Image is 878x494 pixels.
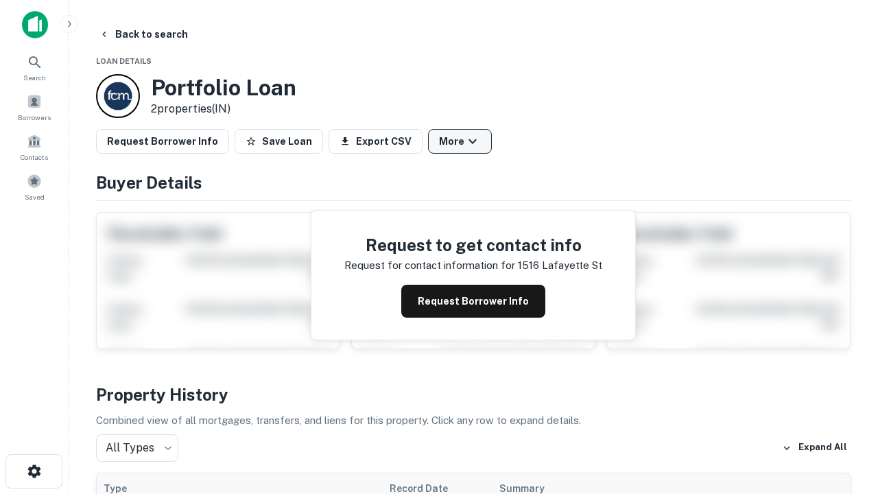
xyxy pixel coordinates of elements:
button: Export CSV [329,129,423,154]
img: capitalize-icon.png [22,11,48,38]
h4: Request to get contact info [344,233,602,257]
p: 2 properties (IN) [151,101,296,117]
span: Contacts [21,152,48,163]
button: Request Borrower Info [96,129,229,154]
span: Loan Details [96,57,152,65]
button: More [428,129,492,154]
a: Saved [4,168,64,205]
p: Request for contact information for [344,257,515,274]
button: Save Loan [235,129,323,154]
a: Contacts [4,128,64,165]
button: Expand All [779,438,851,458]
a: Borrowers [4,89,64,126]
h3: Portfolio Loan [151,75,296,101]
span: Borrowers [18,112,51,123]
button: Request Borrower Info [401,285,545,318]
p: 1516 lafayette st [518,257,602,274]
div: All Types [96,434,178,462]
span: Search [23,72,46,83]
span: Saved [25,191,45,202]
h4: Buyer Details [96,170,851,195]
p: Combined view of all mortgages, transfers, and liens for this property. Click any row to expand d... [96,412,851,429]
h4: Property History [96,382,851,407]
iframe: Chat Widget [809,340,878,406]
button: Back to search [93,22,193,47]
a: Search [4,49,64,86]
